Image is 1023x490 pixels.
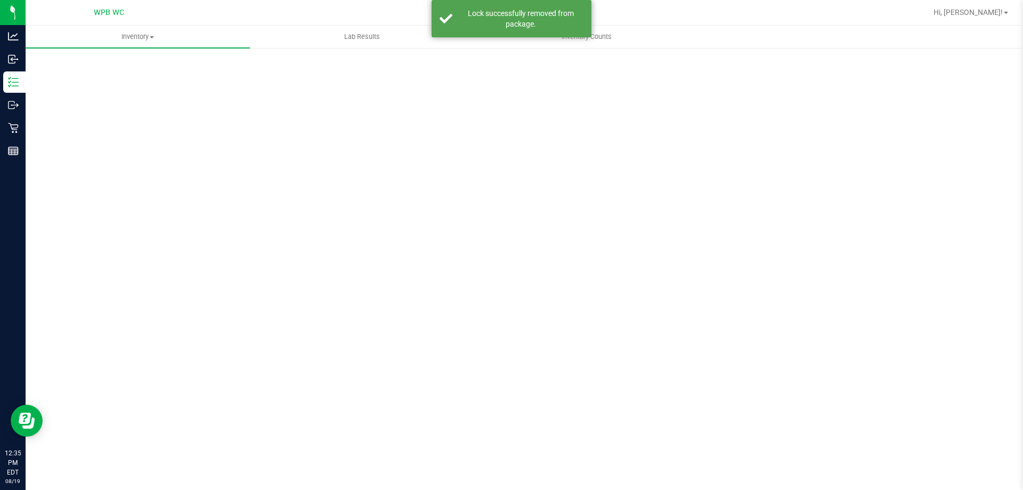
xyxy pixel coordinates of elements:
[933,8,1003,17] span: Hi, [PERSON_NAME]!
[5,477,21,485] p: 08/19
[26,32,250,42] span: Inventory
[8,100,19,110] inline-svg: Outbound
[458,8,583,29] div: Lock successfully removed from package.
[330,32,394,42] span: Lab Results
[94,8,124,17] span: WPB WC
[5,448,21,477] p: 12:35 PM EDT
[26,26,250,48] a: Inventory
[8,146,19,156] inline-svg: Reports
[8,77,19,87] inline-svg: Inventory
[8,54,19,65] inline-svg: Inbound
[250,26,474,48] a: Lab Results
[11,405,43,437] iframe: Resource center
[8,123,19,133] inline-svg: Retail
[8,31,19,42] inline-svg: Analytics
